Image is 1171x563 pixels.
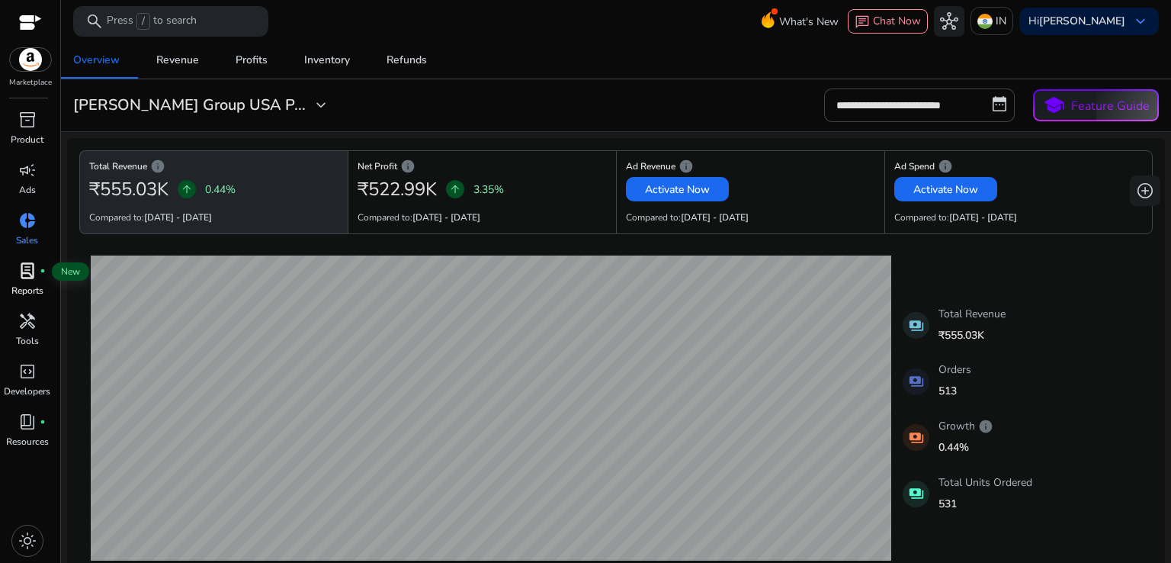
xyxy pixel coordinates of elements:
[938,383,971,399] p: 513
[181,183,193,195] span: arrow_upward
[89,179,168,201] h2: ₹555.03K
[18,362,37,381] span: code_blocks
[18,413,37,431] span: book_4
[18,532,37,550] span: light_mode
[19,183,36,197] p: Ads
[1071,97,1150,115] p: Feature Guide
[40,419,46,425] span: fiber_manual_record
[358,165,607,168] h6: Net Profit
[978,419,993,434] span: info
[16,233,38,247] p: Sales
[358,211,480,224] p: Compared to:
[1043,95,1065,117] span: school
[16,334,39,348] p: Tools
[412,211,480,224] b: [DATE] - [DATE]
[903,481,929,507] mat-icon: payments
[1131,12,1150,31] span: keyboard_arrow_down
[873,14,921,28] span: Chat Now
[358,179,437,201] h2: ₹522.99K
[205,182,236,198] p: 0.44%
[938,362,971,378] p: Orders
[85,12,104,31] span: search
[938,159,953,174] span: info
[89,211,212,224] p: Compared to:
[400,159,415,174] span: info
[11,133,43,146] p: Product
[848,9,928,34] button: chatChat Now
[304,55,350,66] div: Inventory
[938,439,993,455] p: 0.44%
[894,211,1017,224] p: Compared to:
[913,182,978,198] span: Activate Now
[449,183,461,195] span: arrow_upward
[940,12,958,31] span: hub
[903,368,929,395] mat-icon: payments
[387,55,427,66] div: Refunds
[52,262,89,281] span: New
[4,384,50,398] p: Developers
[681,211,749,224] b: [DATE] - [DATE]
[938,475,1032,491] p: Total Units Ordered
[934,6,964,37] button: hub
[11,284,43,298] p: Reports
[89,165,338,168] h6: Total Revenue
[938,496,1032,512] p: 531
[855,14,870,30] span: chat
[626,211,749,224] p: Compared to:
[18,312,37,330] span: handyman
[236,55,268,66] div: Profits
[40,268,46,274] span: fiber_manual_record
[679,159,694,174] span: info
[1136,182,1154,200] span: add_circle
[18,161,37,179] span: campaign
[312,96,330,114] span: expand_more
[938,327,1006,343] p: ₹555.03K
[626,165,875,168] h6: Ad Revenue
[1039,14,1125,28] b: [PERSON_NAME]
[1028,16,1125,27] p: Hi
[903,424,929,451] mat-icon: payments
[150,159,165,174] span: info
[903,312,929,339] mat-icon: payments
[894,165,1143,168] h6: Ad Spend
[949,211,1017,224] b: [DATE] - [DATE]
[18,111,37,129] span: inventory_2
[938,418,993,434] p: Growth
[779,8,839,35] span: What's New
[18,211,37,230] span: donut_small
[894,177,997,201] button: Activate Now
[473,182,504,198] p: 3.35%
[1033,89,1159,121] button: schoolFeature Guide
[645,182,710,198] span: Activate Now
[6,435,49,449] p: Resources
[136,13,150,30] span: /
[18,262,37,280] span: lab_profile
[977,14,993,29] img: in.svg
[144,211,212,224] b: [DATE] - [DATE]
[73,96,306,114] h3: [PERSON_NAME] Group USA P...
[1130,175,1160,206] button: add_circle
[938,306,1006,322] p: Total Revenue
[996,8,1006,34] p: IN
[156,55,199,66] div: Revenue
[9,77,52,88] p: Marketplace
[10,48,51,71] img: amazon.svg
[73,55,120,66] div: Overview
[107,13,197,30] p: Press to search
[626,177,729,201] button: Activate Now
